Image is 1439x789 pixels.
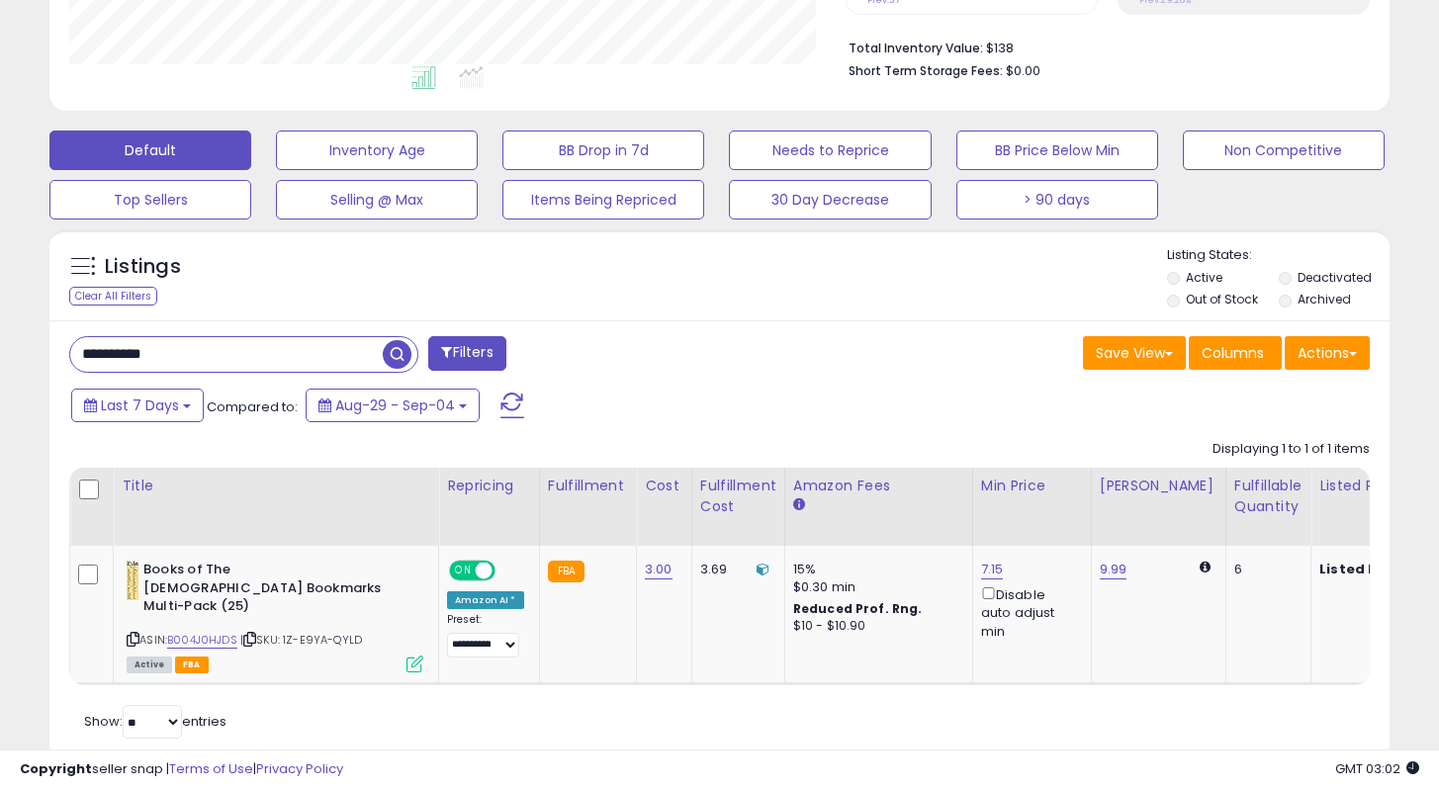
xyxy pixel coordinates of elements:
[1234,561,1296,578] div: 6
[256,759,343,778] a: Privacy Policy
[1335,759,1419,778] span: 2025-09-12 03:02 GMT
[84,712,226,731] span: Show: entries
[1213,440,1370,459] div: Displaying 1 to 1 of 1 items
[127,657,172,673] span: All listings currently available for purchase on Amazon
[1100,560,1127,579] a: 9.99
[1319,560,1409,578] b: Listed Price:
[981,476,1083,496] div: Min Price
[502,180,704,219] button: Items Being Repriced
[1234,476,1303,517] div: Fulfillable Quantity
[20,760,343,779] div: seller snap | |
[1186,269,1222,286] label: Active
[793,561,957,578] div: 15%
[981,560,1004,579] a: 7.15
[849,35,1355,58] li: $138
[502,131,704,170] button: BB Drop in 7d
[69,287,157,306] div: Clear All Filters
[276,180,478,219] button: Selling @ Max
[493,563,524,579] span: OFF
[1285,336,1370,370] button: Actions
[1202,343,1264,363] span: Columns
[447,613,524,657] div: Preset:
[1189,336,1282,370] button: Columns
[645,560,673,579] a: 3.00
[127,561,138,600] img: 410ZTJOJBBL._SL40_.jpg
[276,131,478,170] button: Inventory Age
[335,395,455,415] span: Aug-29 - Sep-04
[1298,269,1372,286] label: Deactivated
[169,759,253,778] a: Terms of Use
[1298,291,1351,307] label: Archived
[849,62,1003,79] b: Short Term Storage Fees:
[793,496,805,514] small: Amazon Fees.
[451,563,476,579] span: ON
[729,180,931,219] button: 30 Day Decrease
[1183,131,1385,170] button: Non Competitive
[1186,291,1258,307] label: Out of Stock
[849,40,983,56] b: Total Inventory Value:
[101,395,179,415] span: Last 7 Days
[956,180,1158,219] button: > 90 days
[793,476,964,496] div: Amazon Fees
[207,397,298,416] span: Compared to:
[956,131,1158,170] button: BB Price Below Min
[700,476,776,517] div: Fulfillment Cost
[105,253,181,281] h5: Listings
[1100,476,1217,496] div: [PERSON_NAME]
[793,618,957,635] div: $10 - $10.90
[1006,61,1040,80] span: $0.00
[122,476,430,496] div: Title
[167,632,237,649] a: B004J0HJDS
[143,561,384,621] b: Books of The [DEMOGRAPHIC_DATA] Bookmarks Multi-Pack (25)
[645,476,683,496] div: Cost
[447,591,524,609] div: Amazon AI *
[447,476,531,496] div: Repricing
[306,389,480,422] button: Aug-29 - Sep-04
[428,336,505,371] button: Filters
[793,578,957,596] div: $0.30 min
[548,561,585,582] small: FBA
[1083,336,1186,370] button: Save View
[981,583,1076,641] div: Disable auto adjust min
[729,131,931,170] button: Needs to Reprice
[49,131,251,170] button: Default
[20,759,92,778] strong: Copyright
[71,389,204,422] button: Last 7 Days
[175,657,209,673] span: FBA
[793,600,923,617] b: Reduced Prof. Rng.
[49,180,251,219] button: Top Sellers
[240,632,362,648] span: | SKU: 1Z-E9YA-QYLD
[548,476,628,496] div: Fulfillment
[1167,246,1390,265] p: Listing States:
[127,561,423,670] div: ASIN:
[700,561,769,578] div: 3.69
